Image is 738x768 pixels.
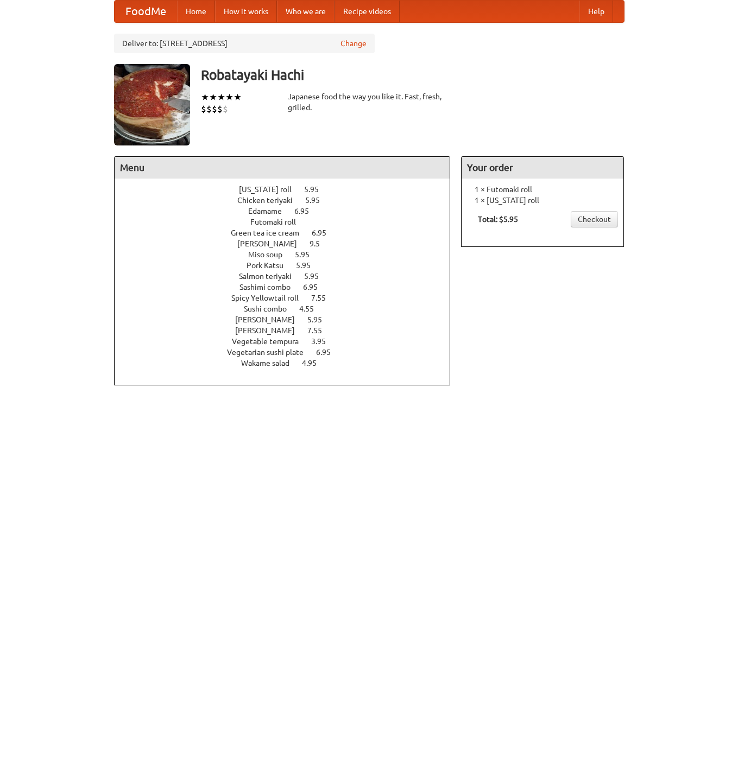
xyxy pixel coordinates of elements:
[296,261,321,270] span: 5.95
[247,261,331,270] a: Pork Katsu 5.95
[571,211,618,227] a: Checkout
[231,229,346,237] a: Green tea ice cream 6.95
[225,91,234,103] li: ★
[244,304,298,313] span: Sushi combo
[478,215,518,224] b: Total: $5.95
[311,337,337,346] span: 3.95
[303,283,329,291] span: 6.95
[304,272,330,281] span: 5.95
[201,64,625,86] h3: Robatayaki Hachi
[311,294,337,302] span: 7.55
[467,184,618,195] li: 1 × Futomaki roll
[114,34,375,53] div: Deliver to: [STREET_ADDRESS]
[235,315,342,324] a: [PERSON_NAME] 5.95
[304,185,330,194] span: 5.95
[234,91,242,103] li: ★
[237,239,308,248] span: [PERSON_NAME]
[209,91,217,103] li: ★
[206,103,212,115] li: $
[115,1,177,22] a: FoodMe
[235,326,306,335] span: [PERSON_NAME]
[231,294,346,302] a: Spicy Yellowtail roll 7.55
[227,348,351,357] a: Vegetarian sushi plate 6.95
[277,1,335,22] a: Who we are
[467,195,618,206] li: 1 × [US_STATE] roll
[241,359,300,367] span: Wakame salad
[305,196,331,205] span: 5.95
[177,1,215,22] a: Home
[114,64,190,145] img: angular.jpg
[217,91,225,103] li: ★
[579,1,613,22] a: Help
[115,157,450,179] h4: Menu
[231,294,310,302] span: Spicy Yellowtail roll
[235,315,306,324] span: [PERSON_NAME]
[227,348,314,357] span: Vegetarian sushi plate
[237,239,340,248] a: [PERSON_NAME] 9.5
[239,272,302,281] span: Salmon teriyaki
[244,304,334,313] a: Sushi combo 4.55
[212,103,217,115] li: $
[232,337,310,346] span: Vegetable tempura
[462,157,623,179] h4: Your order
[248,207,293,215] span: Edamame
[299,304,325,313] span: 4.55
[247,261,294,270] span: Pork Katsu
[340,38,367,49] a: Change
[310,239,331,248] span: 9.5
[239,272,339,281] a: Salmon teriyaki 5.95
[201,91,209,103] li: ★
[231,229,310,237] span: Green tea ice cream
[215,1,277,22] a: How it works
[232,337,346,346] a: Vegetable tempura 3.95
[217,103,223,115] li: $
[294,207,320,215] span: 6.95
[302,359,327,367] span: 4.95
[239,283,338,291] a: Sashimi combo 6.95
[307,315,333,324] span: 5.95
[295,250,320,259] span: 5.95
[235,326,342,335] a: [PERSON_NAME] 7.55
[312,229,337,237] span: 6.95
[248,250,330,259] a: Miso soup 5.95
[239,185,302,194] span: [US_STATE] roll
[288,91,451,113] div: Japanese food the way you like it. Fast, fresh, grilled.
[223,103,228,115] li: $
[237,196,304,205] span: Chicken teriyaki
[237,196,340,205] a: Chicken teriyaki 5.95
[239,283,301,291] span: Sashimi combo
[248,207,329,215] a: Edamame 6.95
[250,218,327,226] a: Futomaki roll
[241,359,337,367] a: Wakame salad 4.95
[307,326,333,335] span: 7.55
[239,185,339,194] a: [US_STATE] roll 5.95
[201,103,206,115] li: $
[250,218,307,226] span: Futomaki roll
[335,1,400,22] a: Recipe videos
[248,250,293,259] span: Miso soup
[316,348,342,357] span: 6.95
